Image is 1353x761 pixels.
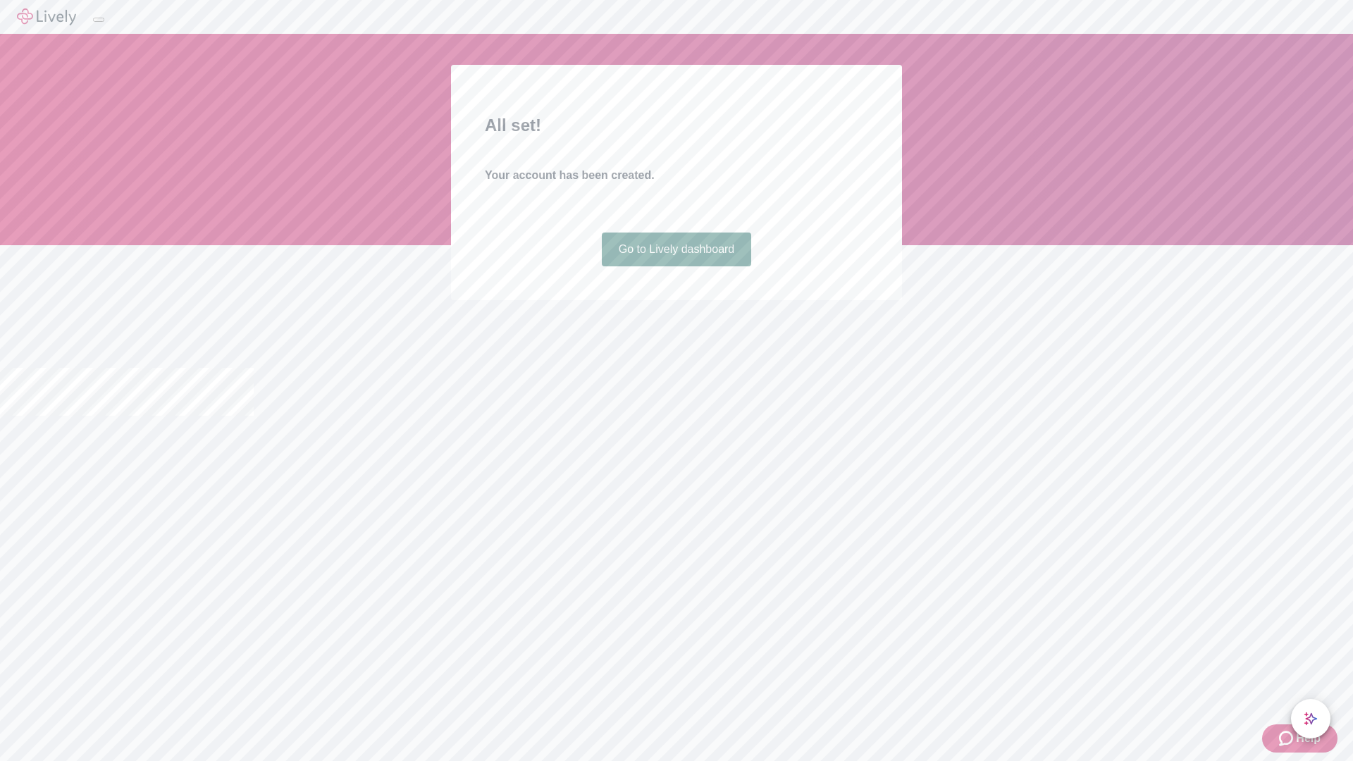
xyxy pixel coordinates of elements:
[93,18,104,22] button: Log out
[1262,724,1337,753] button: Zendesk support iconHelp
[1291,699,1330,738] button: chat
[1279,730,1296,747] svg: Zendesk support icon
[602,233,752,266] a: Go to Lively dashboard
[485,167,868,184] h4: Your account has been created.
[1296,730,1321,747] span: Help
[1304,712,1318,726] svg: Lively AI Assistant
[485,113,868,138] h2: All set!
[17,8,76,25] img: Lively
